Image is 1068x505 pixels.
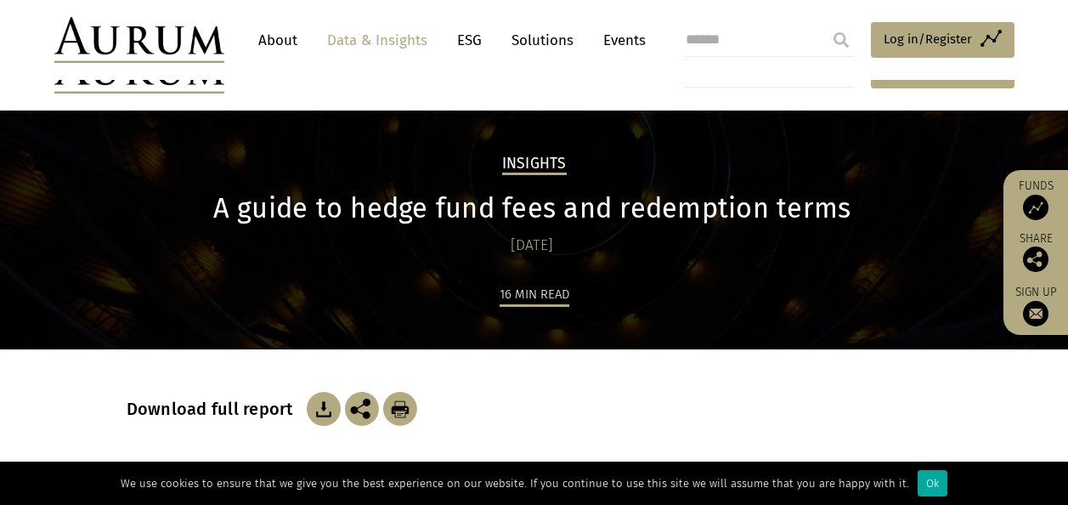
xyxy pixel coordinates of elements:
img: Download Article [383,392,417,426]
h2: Insights [502,155,567,175]
span: Log in/Register [884,29,972,49]
div: [DATE] [127,234,938,258]
a: Sign up [1012,285,1060,326]
img: Access Funds [1023,195,1048,220]
div: Share [1012,233,1060,272]
img: Share this post [1023,247,1048,272]
a: Funds [1012,179,1060,220]
a: ESG [449,25,490,56]
h1: A guide to hedge fund fees and redemption terms [127,192,938,225]
a: Log in/Register [871,22,1014,58]
a: Events [595,25,646,56]
h3: Download full report [127,399,302,419]
img: Sign up to our newsletter [1023,301,1048,326]
a: Solutions [503,25,582,56]
img: Download Article [307,392,341,426]
input: Submit [824,23,858,57]
img: Share this post [345,392,379,426]
div: 16 min read [500,284,569,307]
img: Aurum [54,17,224,63]
a: Data & Insights [319,25,436,56]
a: About [250,25,306,56]
div: Ok [918,470,947,496]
